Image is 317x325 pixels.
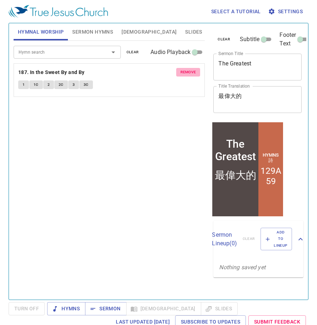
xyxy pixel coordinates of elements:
span: Select a tutorial [211,7,261,16]
span: clear [218,36,230,43]
button: Hymns [47,302,85,315]
span: Add to Lineup [265,229,287,249]
button: Sermon [85,302,126,315]
span: 2C [59,82,64,88]
b: 187. In the Sweet By and By [18,68,85,77]
span: Footer Text [279,31,296,48]
button: 2C [54,80,68,89]
span: Sermon Hymns [72,28,113,36]
span: 1 [23,82,25,88]
button: clear [122,48,143,56]
button: remove [176,68,200,77]
span: Hymnal Worship [18,28,64,36]
textarea: 最偉大的 [218,93,297,106]
button: clear [213,35,234,44]
button: 2 [43,80,54,89]
span: Subtitle [240,35,259,44]
span: Sermon [91,304,120,313]
button: 3C [79,80,93,89]
span: [DEMOGRAPHIC_DATA] [122,28,177,36]
span: 1C [34,82,39,88]
textarea: The Greatest [218,60,297,74]
i: Nothing saved yet [219,264,266,271]
img: True Jesus Church [9,5,108,18]
button: 1 [18,80,29,89]
button: 3 [68,80,79,89]
span: 2 [48,82,50,88]
span: clear [127,49,139,55]
iframe: from-child [210,120,285,218]
button: Add to Lineup [261,228,292,250]
span: 3 [73,82,75,88]
span: Audio Playback [150,48,190,56]
span: 3C [84,82,89,88]
span: Slides [185,28,202,36]
button: Open [108,47,118,57]
span: remove [180,69,196,75]
button: 187. In the Sweet By and By [18,68,86,77]
p: Sermon Lineup ( 0 ) [212,231,237,248]
button: Select a tutorial [208,5,264,18]
div: Sermon Lineup(0)clearAdd to Lineup [213,221,303,257]
span: Hymns [53,304,80,313]
button: Settings [267,5,306,18]
button: 1C [29,80,43,89]
span: Settings [269,7,303,16]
